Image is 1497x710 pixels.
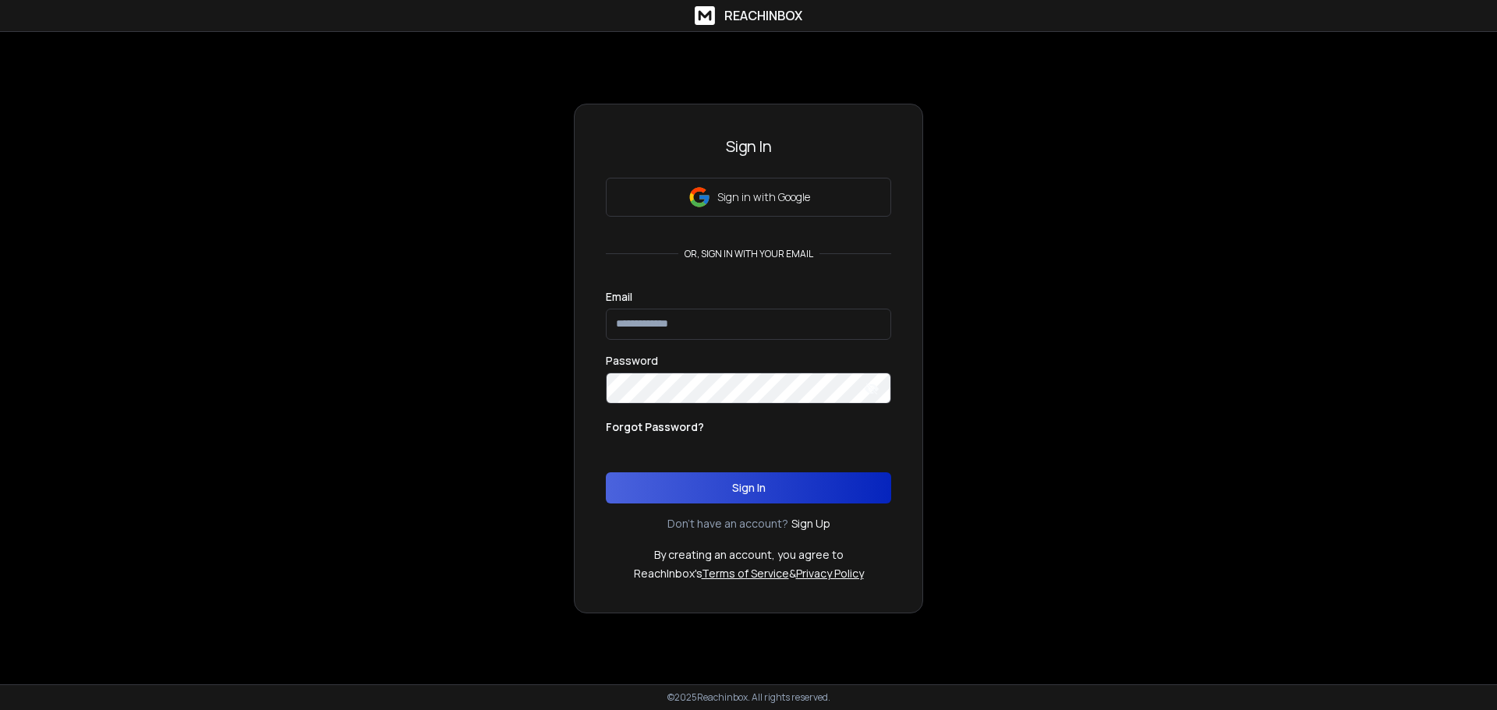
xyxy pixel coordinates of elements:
[667,691,830,704] p: © 2025 Reachinbox. All rights reserved.
[606,419,704,435] p: Forgot Password?
[667,516,788,532] p: Don't have an account?
[606,291,632,302] label: Email
[606,136,891,157] h3: Sign In
[678,248,819,260] p: or, sign in with your email
[606,178,891,217] button: Sign in with Google
[606,472,891,503] button: Sign In
[791,516,830,532] a: Sign Up
[654,547,844,563] p: By creating an account, you agree to
[606,355,658,366] label: Password
[717,189,810,205] p: Sign in with Google
[796,566,864,581] a: Privacy Policy
[702,566,789,581] a: Terms of Service
[724,6,802,25] h1: ReachInbox
[695,6,802,25] a: ReachInbox
[634,566,864,581] p: ReachInbox's &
